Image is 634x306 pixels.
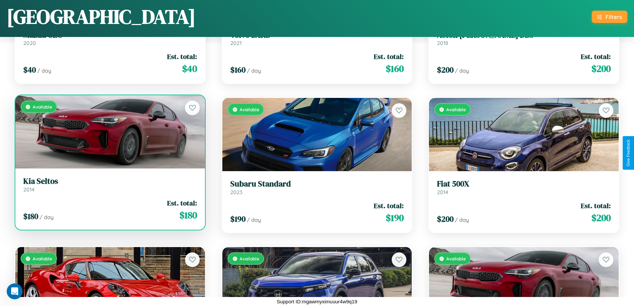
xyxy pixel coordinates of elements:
div: Give Feedback [626,140,631,166]
span: $ 180 [23,211,38,222]
span: / day [455,216,469,223]
span: / day [455,67,469,74]
span: Est. total: [167,198,197,208]
span: $ 160 [230,64,246,75]
span: 2014 [23,186,35,193]
span: $ 40 [182,62,197,75]
span: / day [247,67,261,74]
a: Fiat 500X2014 [437,179,611,195]
span: Available [240,107,259,112]
span: $ 190 [386,211,404,224]
a: Kia Seltos2014 [23,176,197,193]
div: Filters [605,13,622,20]
h3: Subaru Standard [230,179,404,189]
span: Available [33,256,52,261]
span: Est. total: [167,52,197,61]
h3: Kia Seltos [23,176,197,186]
span: 2014 [437,189,448,195]
span: 2020 [23,40,36,46]
a: Subaru Standard2023 [230,179,404,195]
span: $ 200 [591,211,611,224]
span: $ 190 [230,213,246,224]
span: $ 200 [437,64,454,75]
span: $ 160 [386,62,404,75]
a: Mazda GLC2020 [23,30,197,47]
iframe: Intercom live chat [7,283,23,299]
h3: Fiat 500X [437,179,611,189]
span: 2023 [230,189,242,195]
span: 2018 [437,40,448,46]
span: / day [247,216,261,223]
span: Est. total: [581,201,611,210]
span: Available [33,104,52,110]
span: 2021 [230,40,242,46]
span: $ 180 [179,208,197,222]
span: / day [37,67,51,74]
span: $ 40 [23,64,36,75]
a: Volvo BXRB2021 [230,30,404,47]
span: Est. total: [374,52,404,61]
span: $ 200 [437,213,454,224]
span: $ 200 [591,62,611,75]
a: Aston [PERSON_NAME] DBS2018 [437,30,611,47]
span: Est. total: [374,201,404,210]
span: Est. total: [581,52,611,61]
button: Filters [592,11,627,23]
span: / day [40,214,54,220]
span: Available [446,256,466,261]
span: Available [240,256,259,261]
p: Support ID: mgawmyximuuur4w9q19 [277,297,357,306]
h1: [GEOGRAPHIC_DATA] [7,3,196,30]
span: Available [446,107,466,112]
h3: Aston [PERSON_NAME] DBS [437,30,611,40]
